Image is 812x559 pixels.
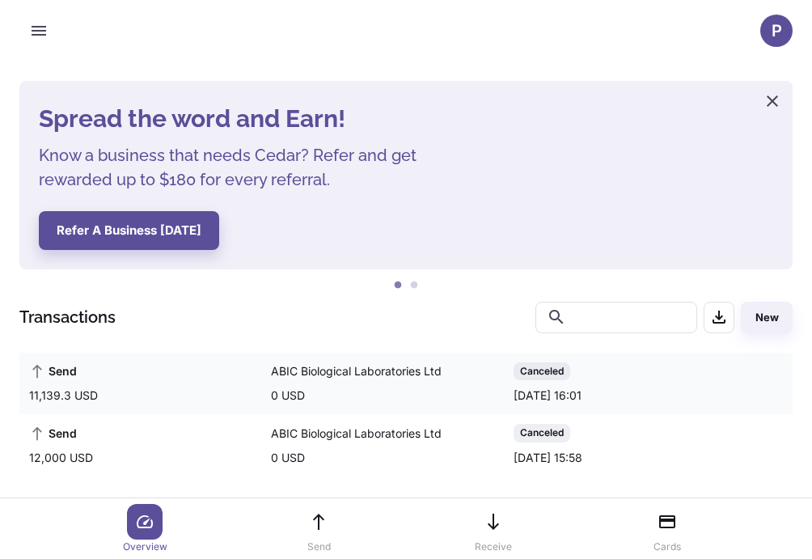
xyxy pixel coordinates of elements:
[271,387,308,404] div: 0 USD
[290,504,348,554] a: Send
[29,449,96,467] div: 12,000 USD
[307,540,331,554] p: Send
[271,425,445,443] div: ABIC Biological Laboratories Ltd
[271,449,308,467] div: 0 USD
[29,387,101,404] div: 11,139.3 USD
[271,362,445,380] div: ABIC Biological Laboratories Ltd
[514,449,586,467] div: [DATE] 15:58
[741,302,793,333] button: New
[123,540,167,554] p: Overview
[29,362,77,380] span: Send
[638,504,696,554] a: Cards
[514,364,570,379] span: Canceled
[464,504,522,554] a: Receive
[653,540,681,554] p: Cards
[514,426,570,441] span: Canceled
[366,496,446,514] p: Showing 1-2 of 2
[390,277,406,294] button: 1
[514,387,585,404] div: [DATE] 16:01
[39,143,443,192] h5: Know a business that needs Cedar? Refer and get rewarded up to $180 for every referral.
[760,15,793,47] button: P
[29,425,77,443] span: Send
[406,277,422,294] button: 2
[39,211,219,250] button: Refer a business [DATE]
[116,504,174,554] a: Overview
[475,540,512,554] p: Receive
[19,305,116,329] h1: Transactions
[39,100,443,137] h4: Spread the word and Earn!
